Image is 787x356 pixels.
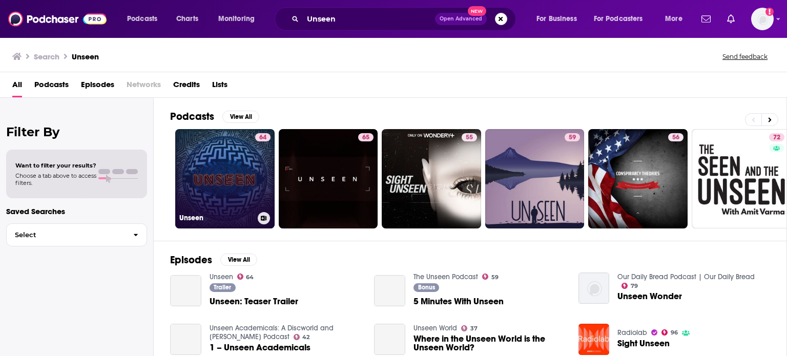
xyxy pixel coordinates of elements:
[658,11,695,27] button: open menu
[6,124,147,139] h2: Filter By
[751,8,774,30] button: Show profile menu
[170,110,259,123] a: PodcastsView All
[176,12,198,26] span: Charts
[668,133,684,141] a: 56
[279,129,378,228] a: 65
[617,339,670,348] a: Sight Unseen
[765,8,774,16] svg: Add a profile image
[210,297,298,306] a: Unseen: Teaser Trailer
[179,214,254,222] h3: Unseen
[7,232,125,238] span: Select
[671,330,678,335] span: 96
[294,334,310,340] a: 42
[413,324,457,332] a: Unseen World
[8,9,107,29] img: Podchaser - Follow, Share and Rate Podcasts
[536,12,577,26] span: For Business
[594,12,643,26] span: For Podcasters
[587,11,658,27] button: open menu
[15,172,96,186] span: Choose a tab above to access filters.
[622,283,638,289] a: 79
[773,133,780,143] span: 72
[435,13,487,25] button: Open AdvancedNew
[303,11,435,27] input: Search podcasts, credits, & more...
[284,7,526,31] div: Search podcasts, credits, & more...
[617,273,755,281] a: Our Daily Bread Podcast | Our Daily Bread
[461,325,478,331] a: 37
[34,76,69,97] span: Podcasts
[127,12,157,26] span: Podcasts
[617,292,682,301] a: Unseen Wonder
[362,133,369,143] span: 65
[302,335,309,340] span: 42
[697,10,715,28] a: Show notifications dropdown
[485,129,585,228] a: 59
[482,274,499,280] a: 59
[72,52,99,61] h3: Unseen
[769,133,784,141] a: 72
[565,133,580,141] a: 59
[259,133,266,143] span: 64
[374,324,405,355] a: Where in the Unseen World is the Unseen World?
[719,52,771,61] button: Send feedback
[470,326,478,331] span: 37
[631,284,638,288] span: 79
[418,284,435,290] span: Bonus
[127,76,161,97] span: Networks
[210,343,310,352] a: 1 – Unseen Academicals
[237,274,254,280] a: 64
[218,12,255,26] span: Monitoring
[222,111,259,123] button: View All
[617,328,647,337] a: Radiolab
[751,8,774,30] span: Logged in as NickG
[15,162,96,169] span: Want to filter your results?
[12,76,22,97] a: All
[569,133,576,143] span: 59
[723,10,739,28] a: Show notifications dropdown
[81,76,114,97] a: Episodes
[220,254,257,266] button: View All
[120,11,171,27] button: open menu
[170,110,214,123] h2: Podcasts
[170,324,201,355] a: 1 – Unseen Academicals
[661,329,678,336] a: 96
[588,129,688,228] a: 56
[255,133,271,141] a: 64
[491,275,499,280] span: 59
[466,133,473,143] span: 55
[413,334,566,352] a: Where in the Unseen World is the Unseen World?
[413,273,478,281] a: The Unseen Podcast
[358,133,374,141] a: 65
[6,206,147,216] p: Saved Searches
[6,223,147,246] button: Select
[170,254,257,266] a: EpisodesView All
[214,284,231,290] span: Trailer
[173,76,200,97] a: Credits
[170,254,212,266] h2: Episodes
[751,8,774,30] img: User Profile
[34,52,59,61] h3: Search
[170,275,201,306] a: Unseen: Teaser Trailer
[413,297,504,306] a: 5 Minutes With Unseen
[462,133,477,141] a: 55
[578,324,610,355] img: Sight Unseen
[382,129,481,228] a: 55
[212,76,227,97] a: Lists
[246,275,254,280] span: 64
[468,6,486,16] span: New
[211,11,268,27] button: open menu
[175,129,275,228] a: 64Unseen
[578,273,610,304] img: Unseen Wonder
[170,11,204,27] a: Charts
[529,11,590,27] button: open menu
